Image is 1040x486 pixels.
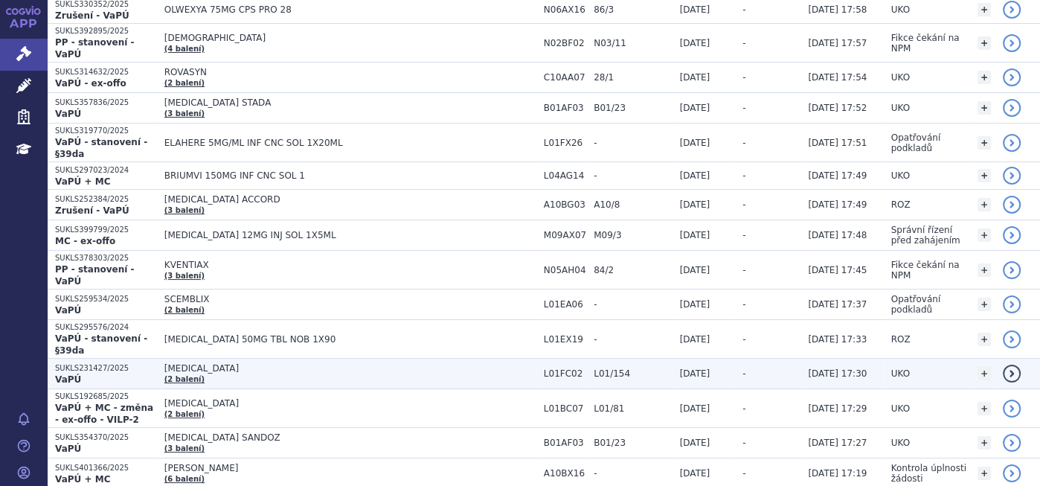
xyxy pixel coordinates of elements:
[55,26,157,36] p: SUKLS392895/2025
[1003,134,1021,152] a: detail
[55,305,81,316] strong: VaPÚ
[891,72,910,83] span: UKO
[164,206,205,214] a: (3 balení)
[680,265,710,275] span: [DATE]
[1003,99,1021,117] a: detail
[594,230,672,240] span: M09/3
[1003,434,1021,452] a: detail
[1003,261,1021,279] a: detail
[742,299,745,310] span: -
[808,72,867,83] span: [DATE] 17:54
[891,4,910,15] span: UKO
[680,334,710,345] span: [DATE]
[742,138,745,148] span: -
[164,138,536,148] span: ELAHERE 5MG/ML INF CNC SOL 1X20ML
[55,444,81,454] strong: VaPÚ
[544,170,586,181] span: L04AG14
[891,132,941,153] span: Opatřování podkladů
[1003,1,1021,19] a: detail
[55,10,129,21] strong: Zrušení - VaPÚ
[55,463,157,473] p: SUKLS401366/2025
[978,402,991,415] a: +
[742,170,745,181] span: -
[978,101,991,115] a: +
[164,194,536,205] span: [MEDICAL_DATA] ACCORD
[55,264,134,287] strong: PP - stanovení - VaPÚ
[680,38,710,48] span: [DATE]
[808,103,867,113] span: [DATE] 17:52
[594,368,672,379] span: L01/154
[55,403,153,425] strong: VaPÚ + MC - změna - ex-offo - VILP-2
[164,33,536,43] span: [DEMOGRAPHIC_DATA]
[808,199,867,210] span: [DATE] 17:49
[594,38,672,48] span: N03/11
[544,72,586,83] span: C10AA07
[680,299,710,310] span: [DATE]
[680,72,710,83] span: [DATE]
[742,265,745,275] span: -
[164,79,205,87] a: (2 balení)
[55,109,81,119] strong: VaPÚ
[891,403,910,414] span: UKO
[544,403,586,414] span: L01BC07
[742,368,745,379] span: -
[164,363,536,374] span: [MEDICAL_DATA]
[808,403,867,414] span: [DATE] 17:29
[164,109,205,118] a: (3 balení)
[978,169,991,182] a: +
[742,468,745,479] span: -
[891,368,910,379] span: UKO
[544,368,586,379] span: L01FC02
[164,398,536,409] span: [MEDICAL_DATA]
[891,199,911,210] span: ROZ
[594,403,672,414] span: L01/81
[594,72,672,83] span: 28/1
[680,103,710,113] span: [DATE]
[808,138,867,148] span: [DATE] 17:51
[808,368,867,379] span: [DATE] 17:30
[55,363,157,374] p: SUKLS231427/2025
[594,468,672,479] span: -
[680,368,710,379] span: [DATE]
[978,136,991,150] a: +
[55,194,157,205] p: SUKLS252384/2025
[594,334,672,345] span: -
[164,170,536,181] span: BRIUMVI 150MG INF CNC SOL 1
[55,67,157,77] p: SUKLS314632/2025
[680,138,710,148] span: [DATE]
[1003,34,1021,52] a: detail
[164,463,536,473] span: [PERSON_NAME]
[55,37,134,60] strong: PP - stanovení - VaPÚ
[55,474,110,485] strong: VaPÚ + MC
[164,410,205,418] a: (2 balení)
[891,33,960,54] span: Fikce čekání na NPM
[891,438,910,448] span: UKO
[891,170,910,181] span: UKO
[742,72,745,83] span: -
[680,230,710,240] span: [DATE]
[544,265,586,275] span: N05AH04
[594,138,672,148] span: -
[808,38,867,48] span: [DATE] 17:57
[978,367,991,380] a: +
[680,403,710,414] span: [DATE]
[891,260,960,281] span: Fikce čekání na NPM
[164,260,536,270] span: KVENTIAX
[544,138,586,148] span: L01FX26
[164,67,536,77] span: ROVASYN
[164,334,536,345] span: [MEDICAL_DATA] 50MG TBL NOB 1X90
[808,170,867,181] span: [DATE] 17:49
[1003,330,1021,348] a: detail
[164,375,205,383] a: (2 balení)
[742,334,745,345] span: -
[978,263,991,277] a: +
[164,4,536,15] span: OLWEXYA 75MG CPS PRO 28
[891,294,941,315] span: Opatřování podkladů
[978,333,991,346] a: +
[742,38,745,48] span: -
[978,36,991,50] a: +
[164,294,536,304] span: SCEMBLIX
[680,170,710,181] span: [DATE]
[164,306,205,314] a: (2 balení)
[594,299,672,310] span: -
